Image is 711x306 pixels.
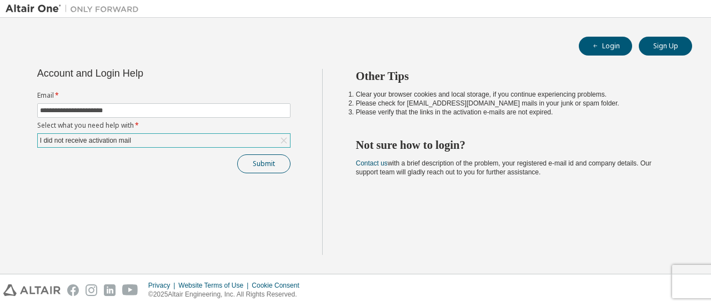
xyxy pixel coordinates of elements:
[3,284,61,296] img: altair_logo.svg
[148,281,178,290] div: Privacy
[356,159,652,176] span: with a brief description of the problem, your registered e-mail id and company details. Our suppo...
[37,91,291,100] label: Email
[148,290,306,299] p: © 2025 Altair Engineering, Inc. All Rights Reserved.
[104,284,116,296] img: linkedin.svg
[37,69,240,78] div: Account and Login Help
[356,108,673,117] li: Please verify that the links in the activation e-mails are not expired.
[38,134,290,147] div: I did not receive activation mail
[67,284,79,296] img: facebook.svg
[6,3,144,14] img: Altair One
[356,99,673,108] li: Please check for [EMAIL_ADDRESS][DOMAIN_NAME] mails in your junk or spam folder.
[237,154,291,173] button: Submit
[639,37,692,56] button: Sign Up
[356,159,388,167] a: Contact us
[356,69,673,83] h2: Other Tips
[252,281,306,290] div: Cookie Consent
[356,90,673,99] li: Clear your browser cookies and local storage, if you continue experiencing problems.
[579,37,632,56] button: Login
[37,121,291,130] label: Select what you need help with
[356,138,673,152] h2: Not sure how to login?
[38,134,133,147] div: I did not receive activation mail
[178,281,252,290] div: Website Terms of Use
[86,284,97,296] img: instagram.svg
[122,284,138,296] img: youtube.svg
